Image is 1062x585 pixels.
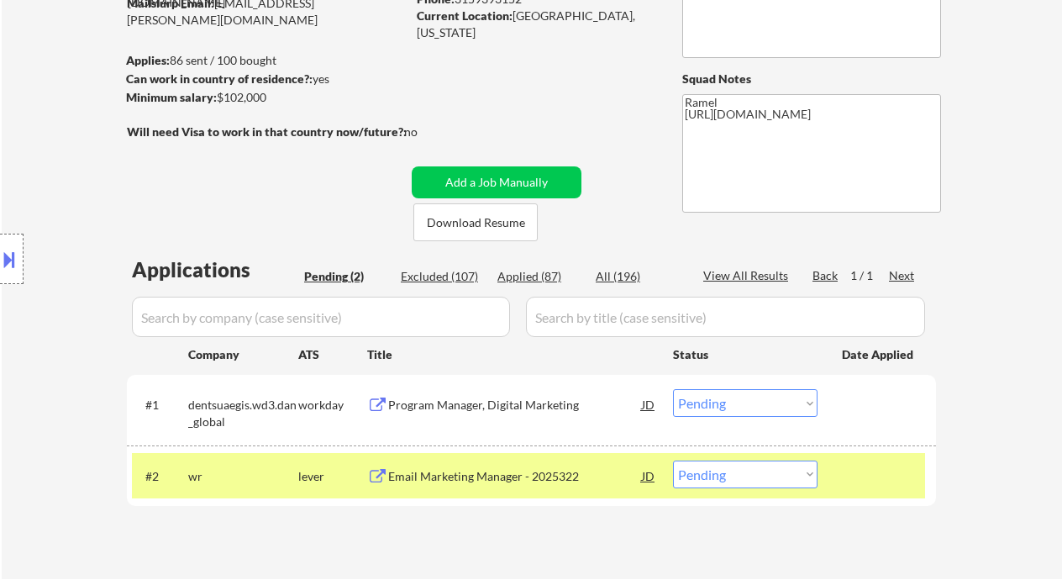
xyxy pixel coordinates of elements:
[126,71,313,86] strong: Can work in country of residence?:
[132,297,510,337] input: Search by company (case sensitive)
[640,389,657,419] div: JD
[304,268,388,285] div: Pending (2)
[850,267,889,284] div: 1 / 1
[188,468,298,485] div: wr
[126,53,170,67] strong: Applies:
[404,124,452,140] div: no
[596,268,680,285] div: All (196)
[842,346,916,363] div: Date Applied
[126,52,406,69] div: 86 sent / 100 bought
[417,8,513,23] strong: Current Location:
[126,89,406,106] div: $102,000
[298,397,367,414] div: workday
[889,267,916,284] div: Next
[126,71,401,87] div: yes
[682,71,941,87] div: Squad Notes
[298,346,367,363] div: ATS
[126,90,217,104] strong: Minimum salary:
[526,297,925,337] input: Search by title (case sensitive)
[367,346,657,363] div: Title
[812,267,839,284] div: Back
[298,468,367,485] div: lever
[413,203,538,241] button: Download Resume
[417,8,655,40] div: [GEOGRAPHIC_DATA], [US_STATE]
[401,268,485,285] div: Excluded (107)
[412,166,581,198] button: Add a Job Manually
[640,461,657,491] div: JD
[703,267,793,284] div: View All Results
[145,468,175,485] div: #2
[388,397,642,414] div: Program Manager, Digital Marketing
[673,339,818,369] div: Status
[497,268,581,285] div: Applied (87)
[388,468,642,485] div: Email Marketing Manager - 2025322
